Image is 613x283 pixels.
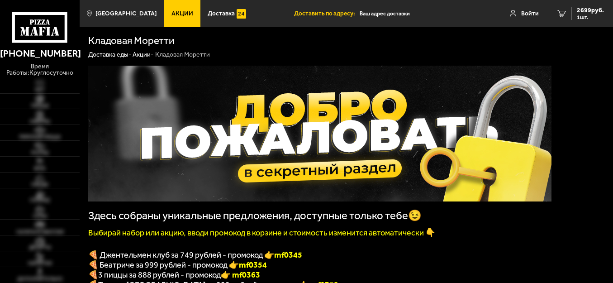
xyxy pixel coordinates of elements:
span: Войти [521,10,539,17]
span: Здесь собраны уникальные предложения, доступные только тебе😉 [88,209,422,222]
span: 1 шт. [577,14,604,20]
img: 1024x1024 [88,66,551,201]
b: mf0345 [274,250,302,260]
span: Доставить по адресу: [294,10,360,17]
a: Доставка еды- [88,51,131,58]
font: 👉 mf0363 [221,270,260,280]
h1: Кладовая Моретти [88,36,174,46]
span: 🍕 Беатриче за 999 рублей - промокод 👉 [88,260,267,270]
span: 2699 руб. [577,7,604,14]
img: 15daf4d41897b9f0e9f617042186c801.svg [237,9,246,19]
font: Выбирай набор или акцию, вводи промокод в корзине и стоимость изменится автоматически 👇 [88,228,435,238]
span: 3 пиццы за 888 рублей - промокод [98,270,221,280]
span: [GEOGRAPHIC_DATA] [95,10,157,17]
span: 🍕 Джентельмен клуб за 749 рублей - промокод 👉 [88,250,302,260]
input: Ваш адрес доставки [360,5,482,22]
font: 🍕 [88,270,98,280]
span: Акции [171,10,193,17]
span: Доставка [208,10,235,17]
div: Кладовая Моретти [155,51,210,59]
a: Акции- [133,51,153,58]
b: mf0354 [239,260,267,270]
